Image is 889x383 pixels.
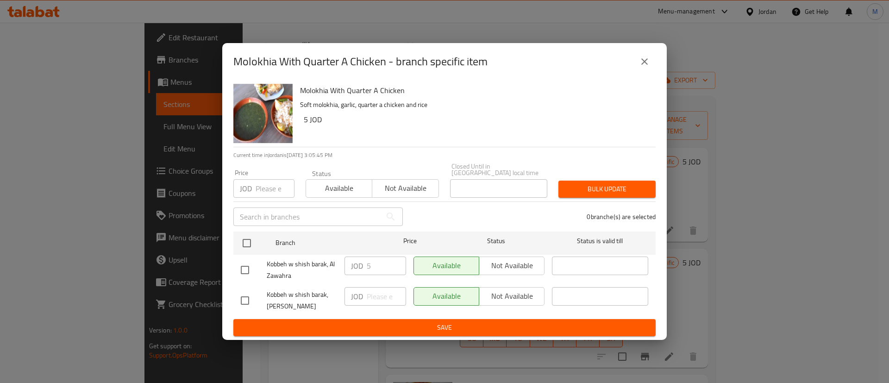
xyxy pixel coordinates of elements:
[233,151,656,159] p: Current time in Jordan is [DATE] 3:05:45 PM
[233,54,488,69] h2: Molokhia With Quarter A Chicken - branch specific item
[240,183,252,194] p: JOD
[233,207,382,226] input: Search in branches
[633,50,656,73] button: close
[379,235,441,247] span: Price
[267,289,337,312] span: Kobbeh w shish barak, [PERSON_NAME]
[351,291,363,302] p: JOD
[233,319,656,336] button: Save
[267,258,337,282] span: Kobbeh w shish barak, Al Zawahra
[300,84,648,97] h6: Molokhia With Quarter A Chicken
[367,287,406,306] input: Please enter price
[587,212,656,221] p: 0 branche(s) are selected
[256,179,294,198] input: Please enter price
[300,99,648,111] p: Soft molokhia, garlic, quarter a chicken and rice
[275,237,372,249] span: Branch
[304,113,648,126] h6: 5 JOD
[233,84,293,143] img: Molokhia With Quarter A Chicken
[241,322,648,333] span: Save
[351,260,363,271] p: JOD
[367,257,406,275] input: Please enter price
[376,182,435,195] span: Not available
[372,179,438,198] button: Not available
[558,181,656,198] button: Bulk update
[566,183,648,195] span: Bulk update
[310,182,369,195] span: Available
[448,235,545,247] span: Status
[552,235,648,247] span: Status is valid till
[306,179,372,198] button: Available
